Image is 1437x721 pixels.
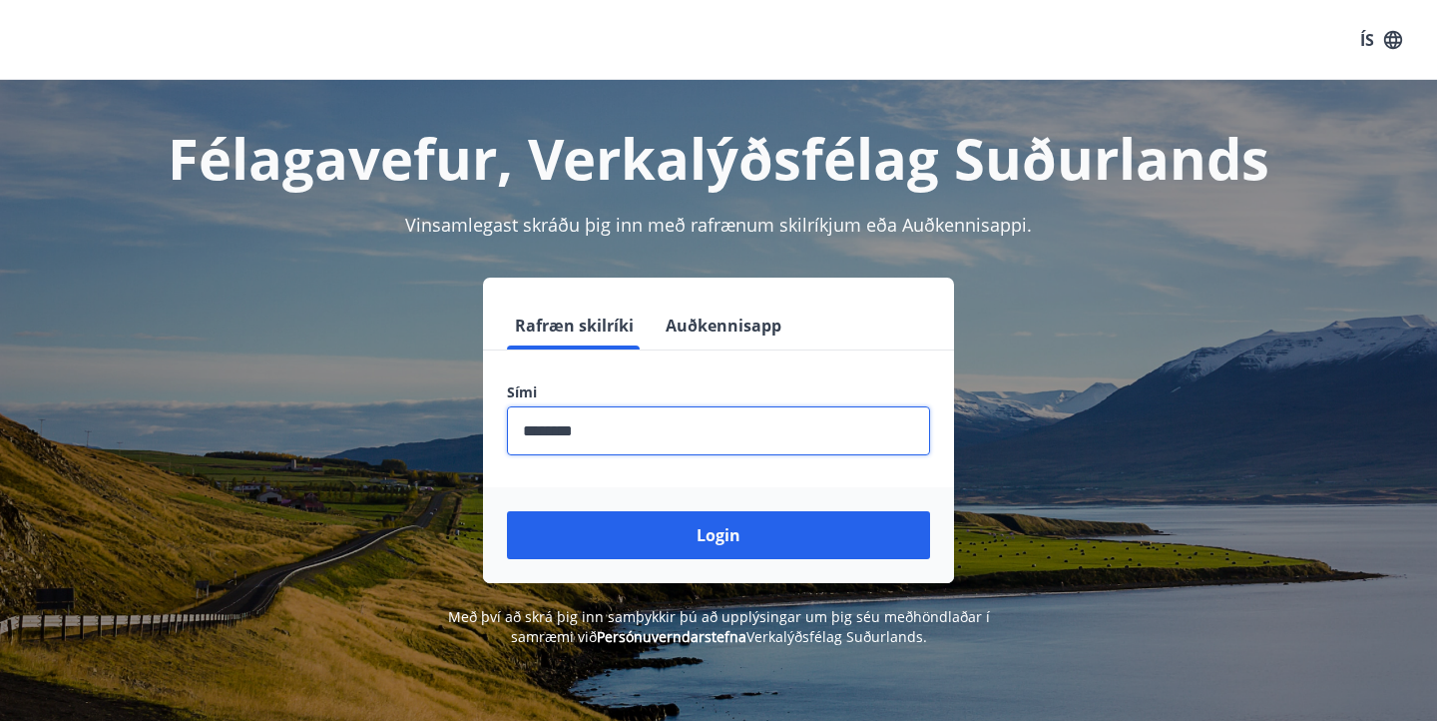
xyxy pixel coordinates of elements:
[507,302,642,350] button: Rafræn skilríki
[1349,22,1413,58] button: ÍS
[507,511,930,559] button: Login
[448,607,990,646] span: Með því að skrá þig inn samþykkir þú að upplýsingar um þig séu meðhöndlaðar í samræmi við Verkalý...
[597,627,746,646] a: Persónuverndarstefna
[658,302,789,350] button: Auðkennisapp
[24,120,1413,196] h1: Félagavefur, Verkalýðsfélag Suðurlands
[507,382,930,402] label: Sími
[405,213,1032,237] span: Vinsamlegast skráðu þig inn með rafrænum skilríkjum eða Auðkennisappi.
